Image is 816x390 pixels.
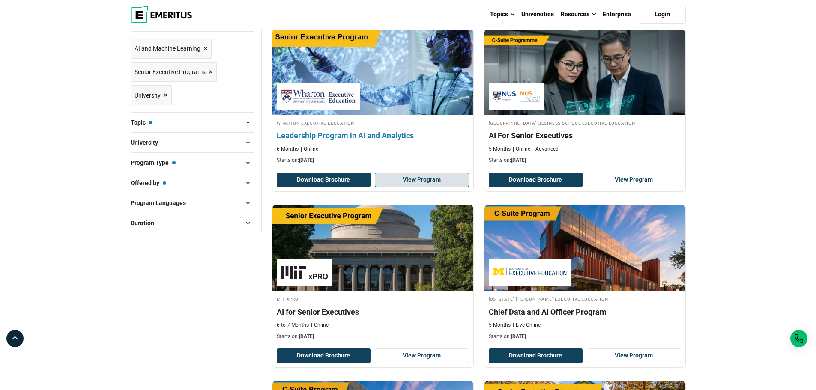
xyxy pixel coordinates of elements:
[131,196,254,209] button: Program Languages
[131,158,176,167] span: Program Type
[131,156,254,169] button: Program Type
[277,173,371,187] button: Download Brochure
[489,157,681,164] p: Starts on:
[277,146,299,153] p: 6 Months
[489,322,511,329] p: 5 Months
[277,157,469,164] p: Starts on:
[489,146,511,153] p: 5 Months
[209,66,213,78] span: ×
[587,173,681,187] a: View Program
[272,205,473,345] a: AI and Machine Learning Course by MIT xPRO - October 16, 2025 MIT xPRO MIT xPRO AI for Senior Exe...
[131,217,254,229] button: Duration
[281,87,356,106] img: Wharton Executive Education
[311,322,329,329] p: Online
[131,116,254,129] button: Topic
[164,89,168,101] span: ×
[131,118,152,127] span: Topic
[131,39,212,59] a: AI and Machine Learning ×
[277,295,469,302] h4: MIT xPRO
[262,25,483,119] img: Leadership Program in AI and Analytics | Online AI and Machine Learning Course
[277,322,309,329] p: 6 to 7 Months
[301,146,318,153] p: Online
[277,348,371,363] button: Download Brochure
[489,307,681,317] h4: Chief Data and AI Officer Program
[299,157,314,163] span: [DATE]
[493,263,568,282] img: Michigan Ross Executive Education
[484,29,685,115] img: AI For Senior Executives | Online AI and Machine Learning Course
[489,119,681,126] h4: [GEOGRAPHIC_DATA] Business School Executive Education
[639,6,686,24] a: Login
[532,146,559,153] p: Advanced
[484,205,685,345] a: AI and Machine Learning Course by Michigan Ross Executive Education - December 17, 2025 Michigan ...
[484,205,685,291] img: Chief Data and AI Officer Program | Online AI and Machine Learning Course
[131,62,217,82] a: Senior Executive Programs ×
[131,178,166,188] span: Offered by
[277,119,469,126] h4: Wharton Executive Education
[131,85,172,105] a: University ×
[135,67,206,77] span: Senior Executive Programs
[511,333,526,339] span: [DATE]
[489,130,681,141] h4: AI For Senior Executives
[489,348,583,363] button: Download Brochure
[203,42,208,55] span: ×
[277,333,469,340] p: Starts on:
[375,173,469,187] a: View Program
[493,87,540,106] img: National University of Singapore Business School Executive Education
[272,29,473,169] a: AI and Machine Learning Course by Wharton Executive Education - September 25, 2025 Wharton Execut...
[277,130,469,141] h4: Leadership Program in AI and Analytics
[131,198,193,208] span: Program Languages
[135,44,200,53] span: AI and Machine Learning
[131,176,254,189] button: Offered by
[131,136,254,149] button: University
[489,173,583,187] button: Download Brochure
[513,146,530,153] p: Online
[587,348,681,363] a: View Program
[135,91,161,100] span: University
[131,138,165,147] span: University
[277,307,469,317] h4: AI for Senior Executives
[511,157,526,163] span: [DATE]
[281,263,328,282] img: MIT xPRO
[489,333,681,340] p: Starts on:
[484,29,685,169] a: AI and Machine Learning Course by National University of Singapore Business School Executive Educ...
[272,205,473,291] img: AI for Senior Executives | Online AI and Machine Learning Course
[131,218,161,228] span: Duration
[375,348,469,363] a: View Program
[299,333,314,339] span: [DATE]
[489,295,681,302] h4: [US_STATE] [PERSON_NAME] Executive Education
[513,322,541,329] p: Live Online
